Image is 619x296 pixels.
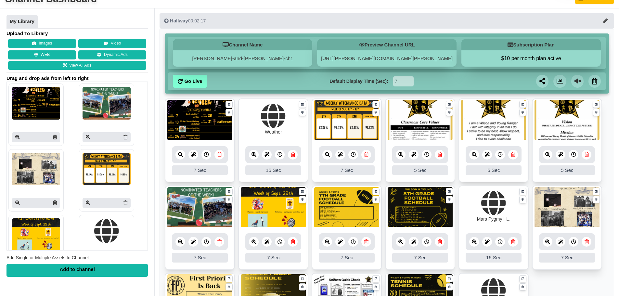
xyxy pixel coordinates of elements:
[160,13,614,28] button: Hallway00:02:17
[329,78,388,85] label: Default Display Time (Sec):
[535,100,600,140] img: 1788.290 kb
[388,100,453,140] img: 1802.340 kb
[173,39,312,50] h5: Channel Name
[314,187,379,228] img: 8.781 mb
[8,39,76,48] button: Images
[83,87,131,120] img: P250x250 image processing20250930 1793698 1oxjdjv
[173,75,207,88] a: Go Live
[167,187,232,228] img: 2.818 mb
[167,100,232,140] img: 1236.404 kb
[8,61,146,70] a: View All Ads
[321,56,453,61] a: [URL][PERSON_NAME][DOMAIN_NAME][PERSON_NAME]
[172,165,228,175] div: 7 Sec
[461,100,526,140] img: 1786.025 kb
[587,265,619,296] iframe: Chat Widget
[12,218,60,251] img: P250x250 image processing20250929 1793698 1sh20tb
[6,255,89,260] span: Add Single or Multiple Assets to Channel
[8,50,76,59] button: WEB
[265,129,282,135] div: Weather
[78,50,146,59] a: Dynamic Ads
[245,253,301,263] div: 7 Sec
[6,15,38,29] a: My Library
[393,76,414,86] input: Seconds
[6,30,148,37] h4: Upload To Library
[477,216,510,223] div: Mars Pygmy H...
[461,39,601,50] h5: Subscription Plan
[164,18,206,24] div: 00:02:17
[539,165,595,175] div: 5 Sec
[314,100,379,140] img: 597.906 kb
[392,253,448,263] div: 7 Sec
[392,165,448,175] div: 5 Sec
[461,55,601,62] button: $10 per month plan active
[12,153,60,185] img: P250x250 image processing20250929 1793698 176ewit
[466,165,522,175] div: 5 Sec
[319,253,375,263] div: 7 Sec
[241,187,306,228] img: 5.491 mb
[78,39,146,48] button: Video
[466,253,522,263] div: 15 Sec
[170,18,188,23] span: Hallway
[12,87,60,120] img: P250x250 image processing20250930 1793698 1lv0sox
[83,153,131,185] img: P250x250 image processing20250929 1793698 eam3ah
[317,39,457,50] h5: Preview Channel URL
[6,264,148,277] div: Add to channel
[245,165,301,175] div: 15 Sec
[319,165,375,175] div: 7 Sec
[388,187,453,228] img: 13.968 mb
[535,187,600,228] img: 25.997 mb
[539,253,595,263] div: 7 Sec
[6,75,148,82] span: Drag and drop ads from left to right
[173,50,312,67] div: [PERSON_NAME]-and-[PERSON_NAME]-ch1
[172,253,228,263] div: 7 Sec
